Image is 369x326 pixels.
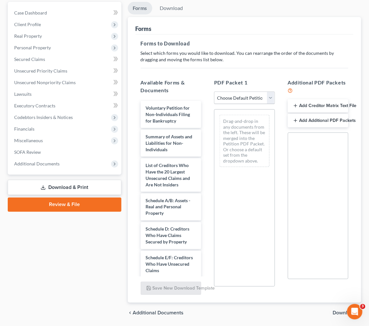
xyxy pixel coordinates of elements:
h5: PDF Packet 1 [214,79,275,86]
span: Unsecured Priority Claims [14,68,67,74]
span: SOFA Review [14,149,41,155]
a: Executory Contracts [9,100,121,112]
button: Save New Download Template [141,282,201,295]
span: Real Property [14,33,42,39]
h5: Forms to Download [141,40,348,47]
a: Download [155,2,188,15]
span: Secured Claims [14,56,45,62]
h5: Available Forms & Documents [141,79,201,94]
div: Drag-and-drop in any documents from the left. These will be merged into the Petition PDF Packet. ... [220,115,269,167]
span: Miscellaneous [14,138,43,143]
a: Secured Claims [9,54,121,65]
span: Client Profile [14,22,41,27]
span: Case Dashboard [14,10,47,15]
a: Unsecured Nonpriority Claims [9,77,121,88]
span: Executory Contracts [14,103,55,108]
span: Download [333,311,356,316]
div: Forms [136,25,152,33]
span: 3 [360,304,365,309]
span: List of Creditors Who Have the 20 Largest Unsecured Claims and Are Not Insiders [146,163,190,187]
span: Unsecured Nonpriority Claims [14,80,76,85]
span: Financials [14,126,34,132]
p: Select which forms you would like to download. You can rearrange the order of the documents by dr... [141,50,348,63]
button: Add Additional PDF Packets [288,114,348,127]
a: SOFA Review [9,146,121,158]
a: Case Dashboard [9,7,121,19]
span: Voluntary Petition for Non-Individuals Filing for Bankruptcy [146,105,190,123]
button: Add Creditor Matrix Text File [288,99,348,113]
iframe: Intercom live chat [347,304,363,320]
a: Unsecured Priority Claims [9,65,121,77]
span: Schedule E/F: Creditors Who Have Unsecured Claims [146,255,193,273]
span: Schedule D: Creditors Who Have Claims Secured by Property [146,226,190,245]
span: Codebtors Insiders & Notices [14,114,73,120]
i: chevron_left [128,311,133,316]
a: chevron_left Additional Documents [128,311,184,316]
span: Additional Documents [14,161,60,166]
span: Additional Documents [133,311,184,316]
span: Lawsuits [14,91,32,97]
span: Personal Property [14,45,51,50]
a: Review & File [8,198,121,212]
button: Download chevron_right [333,311,361,316]
a: Forms [128,2,152,15]
a: Download & Print [8,180,121,195]
a: Lawsuits [9,88,121,100]
h5: Additional PDF Packets [288,79,348,94]
span: Summary of Assets and Liabilities for Non-Individuals [146,134,193,152]
span: Schedule A/B: Assets - Real and Personal Property [146,198,191,216]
